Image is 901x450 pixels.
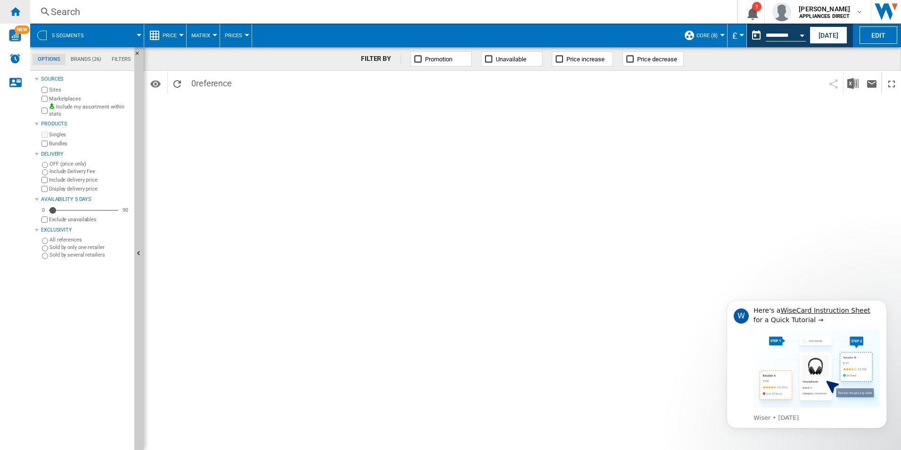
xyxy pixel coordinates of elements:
button: Price increase [552,51,613,67]
md-tab-item: Brands (26) [66,54,106,65]
input: Include delivery price [41,177,48,183]
img: excel-24x24.png [847,78,859,89]
button: Hide [134,47,146,64]
input: Display delivery price [41,217,48,223]
div: Exclusivity [41,226,131,234]
button: Prices [225,24,247,47]
button: Open calendar [794,25,811,42]
label: Sold by several retailers [49,251,131,258]
button: Maximize [882,72,901,94]
img: wise-card.svg [9,29,21,42]
div: 90 [120,207,131,214]
label: All references [49,236,131,243]
input: Bundles [41,141,48,147]
div: Search [51,5,713,18]
img: profile.jpg [772,2,791,21]
label: Sold by only one retailer [49,244,131,251]
div: Delivery [41,150,131,158]
span: Price increase [566,56,605,63]
input: Sites [41,87,48,93]
input: Sold by only one retailer [42,245,48,251]
span: Price [163,33,177,39]
md-tab-item: Filters [106,54,136,65]
span: reference [196,78,232,88]
button: Reload [168,72,187,94]
img: alerts-logo.svg [9,53,21,64]
div: 0 [40,207,47,214]
div: 1 [752,2,762,11]
label: Include delivery price [49,176,131,183]
input: Marketplaces [41,96,48,102]
label: Singles [49,131,131,138]
label: Include my assortment within stats [49,103,131,118]
button: Options [146,75,165,92]
span: Unavailable [496,56,526,63]
button: Matrix [191,24,215,47]
span: Prices [225,33,242,39]
button: Price decrease [623,51,684,67]
div: Core (8) [684,24,722,47]
input: All references [42,238,48,244]
button: Price [163,24,181,47]
button: £ [732,24,742,47]
label: Marketplaces [49,95,131,102]
span: Price decrease [637,56,677,63]
md-menu: Currency [728,24,747,47]
label: OFF (price only) [49,160,131,167]
div: 5 segments [35,24,139,47]
md-slider: Availability [49,206,118,215]
span: Matrix [191,33,210,39]
img: mysite-bg-18x18.png [49,103,55,109]
div: FILTER BY [361,54,401,64]
button: Edit [860,26,897,44]
button: Unavailable [481,51,542,67]
span: 5 segments [52,33,84,39]
span: Promotion [425,56,452,63]
input: Include my assortment within stats [41,105,48,117]
button: Core (8) [696,24,722,47]
div: Price [149,24,181,47]
b: APPLIANCES DIRECT [799,13,850,19]
span: £ [732,31,737,41]
input: Sold by several retailers [42,253,48,259]
label: Bundles [49,140,131,147]
input: OFF (price only) [42,162,48,168]
input: Display delivery price [41,186,48,192]
button: Send this report by email [862,72,881,94]
button: Promotion [410,51,472,67]
span: NEW [15,25,30,34]
span: Core (8) [696,33,718,39]
button: md-calendar [747,26,766,45]
div: Availability 5 Days [41,196,131,203]
input: Singles [41,132,48,138]
label: Display delivery price [49,185,131,192]
label: Exclude unavailables [49,216,131,223]
span: 0 [187,72,237,92]
md-tab-item: Options [33,54,66,65]
button: [DATE] [810,26,847,44]
div: Products [41,120,131,128]
label: Include Delivery Fee [49,168,131,175]
div: This report is based on a date in the past. [747,24,808,47]
span: [PERSON_NAME] [799,4,850,14]
label: Sites [49,86,131,93]
div: Sources [41,75,131,83]
input: Include Delivery Fee [42,169,48,175]
button: Download in Excel [844,72,862,94]
button: Share this bookmark with others [824,72,843,94]
button: 5 segments [52,24,93,47]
